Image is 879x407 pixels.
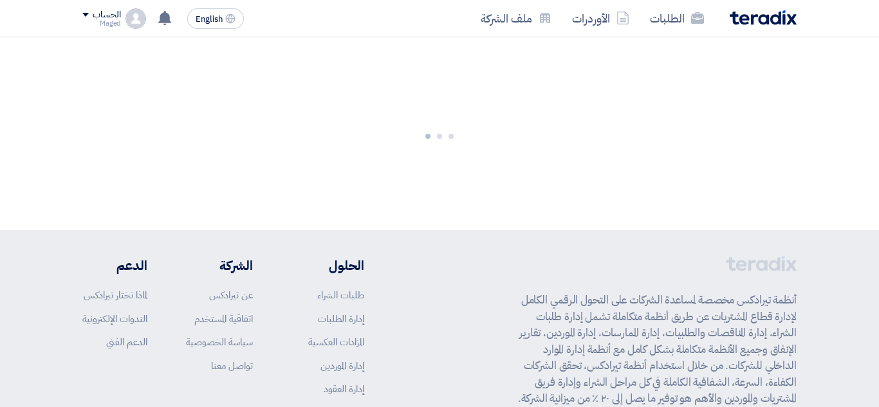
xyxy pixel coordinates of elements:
a: عن تيرادكس [209,288,253,302]
a: تواصل معنا [211,359,253,373]
button: English [187,8,244,29]
a: الأوردرات [562,3,640,33]
img: Teradix logo [730,10,797,25]
li: الحلول [291,256,364,275]
a: المزادات العكسية [308,335,364,349]
a: لماذا تختار تيرادكس [84,288,147,302]
li: الدعم [82,256,147,275]
div: الحساب [93,10,120,21]
a: ملف الشركة [470,3,562,33]
a: اتفاقية المستخدم [194,312,253,326]
a: الدعم الفني [106,335,147,349]
a: طلبات الشراء [317,288,364,302]
a: إدارة الموردين [320,359,364,373]
a: الطلبات [640,3,714,33]
img: profile_test.png [125,8,146,29]
a: إدارة العقود [324,382,364,396]
a: الندوات الإلكترونية [82,312,147,326]
a: إدارة الطلبات [318,312,364,326]
li: الشركة [186,256,253,275]
p: أنظمة تيرادكس مخصصة لمساعدة الشركات على التحول الرقمي الكامل لإدارة قطاع المشتريات عن طريق أنظمة ... [511,292,797,407]
div: Maged [82,20,120,27]
span: English [196,15,223,24]
a: سياسة الخصوصية [186,335,253,349]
